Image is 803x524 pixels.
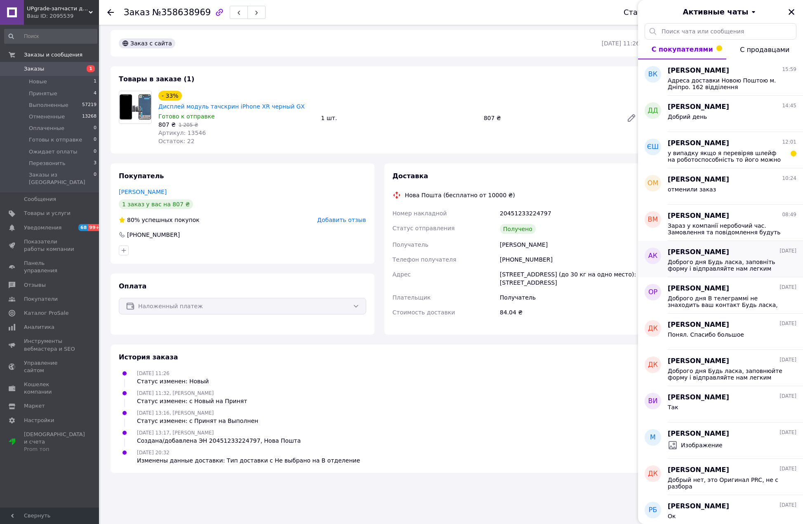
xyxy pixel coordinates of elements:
div: Статус заказа [624,8,679,17]
span: Добавить отзыв [317,217,366,223]
span: [DATE] [779,320,796,327]
span: [DATE] 20:32 [137,450,170,456]
span: Отмененные [29,113,65,120]
span: ДД [648,106,658,116]
div: 807 ₴ [480,112,620,124]
div: Статус изменен: с Новый на Принят [137,397,247,405]
span: 99+ [88,224,101,231]
span: [PERSON_NAME] [668,502,729,511]
span: 08:49 [782,211,796,218]
span: АК [648,251,657,261]
span: 15:59 [782,66,796,73]
span: Инструменты вебмастера и SEO [24,338,76,352]
span: [PERSON_NAME] [668,139,729,148]
span: ВК [648,70,657,79]
div: Нова Пошта (бесплатно от 10000 ₴) [403,191,517,199]
button: М[PERSON_NAME][DATE]Изображение [638,423,803,459]
span: [PERSON_NAME] [668,248,729,257]
span: [PERSON_NAME] [668,175,729,184]
span: ОМ [648,179,658,188]
span: ВМ [648,215,658,224]
span: [DATE] [779,465,796,472]
button: ВК[PERSON_NAME]15:59Адреса доставки Новою Поштою м. Дніпро. 162 відділення [GEOGRAPHIC_DATA], ФОП... [638,59,803,96]
span: у випадку якщо я перевіряв шлейф на роботоспособність то його можно обміняти? [668,150,785,163]
button: ДК[PERSON_NAME][DATE]Понял. Спасибо большое [638,314,803,350]
span: 13268 [82,113,97,120]
span: Покупатели [24,295,58,303]
span: С продавцами [740,46,789,54]
span: ОР [648,288,657,297]
span: UPgrade-запчасти для мобильных телефонов и планшетов [27,5,89,12]
div: 1 заказ у вас на 807 ₴ [119,199,193,209]
span: [PERSON_NAME] [668,284,729,293]
span: Оплата [119,282,146,290]
button: Активные чаты [661,7,780,17]
span: Покупатель [119,172,164,180]
span: Зараз у компанії неробочий час. Замовлення та повідомлення будуть оброблені з 09:00 найближчого р... [668,222,785,236]
span: Статус отправления [393,225,455,231]
span: 80% [127,217,140,223]
span: Понял. Спасибо большое [668,331,744,338]
span: Артикул: 13546 [158,130,206,136]
span: 12:01 [782,139,796,146]
button: ДК[PERSON_NAME][DATE]Добрый нет, это Оригинал PRC, не с разбора [638,459,803,495]
span: ДК [648,360,658,370]
button: С покупателями [638,40,726,59]
span: [DATE] 13:16, [PERSON_NAME] [137,410,214,416]
span: 14:45 [782,102,796,109]
span: ЄШ [647,142,659,152]
span: [DATE] [779,393,796,400]
span: Добрый нет, это Оригинал PRC, не с разбора [668,477,785,490]
span: [DATE] [779,429,796,436]
button: ОР[PERSON_NAME][DATE]Доброго дня В телеграммі не знаходить ваш контакт Будь ласка, заповніть форм... [638,277,803,314]
span: Активные чаты [683,7,749,17]
span: Адрес [393,271,411,278]
button: АК[PERSON_NAME][DATE]Доброго дня Будь ласка, заповніть форму і відправляйте нам легким повернення... [638,241,803,277]
div: успешных покупок [119,216,200,224]
span: Добрий день [668,113,707,120]
div: 20451233224797 [498,206,641,221]
button: ВИ[PERSON_NAME][DATE]Так [638,386,803,423]
span: 1 [87,65,95,72]
div: [PHONE_NUMBER] [126,231,181,239]
span: 10:24 [782,175,796,182]
span: Доброго дня Будь ласка, заповнюйте форму і відправляйте нам легким поверненням Усі дані для відпр... [668,368,785,381]
span: Товары и услуги [24,210,71,217]
span: Маркет [24,402,45,410]
input: Поиск [4,29,97,44]
span: [DEMOGRAPHIC_DATA] и счета [24,431,85,453]
span: Заказы из [GEOGRAPHIC_DATA] [29,171,94,186]
a: Редактировать [623,110,640,126]
span: Доброго дня Будь ласка, заповніть форму і відправляйте нам легким поверненням - усі дані вказані ... [668,259,785,272]
div: - 33% [158,91,182,101]
div: [PHONE_NUMBER] [498,252,641,267]
span: Принятые [29,90,57,97]
div: 1 шт. [318,112,480,124]
span: Номер накладной [393,210,447,217]
span: РБ [649,505,657,515]
div: [PERSON_NAME] [498,237,641,252]
span: 68 [78,224,88,231]
div: 84.04 ₴ [498,305,641,320]
span: №358638969 [152,7,211,17]
button: ЄШ[PERSON_NAME]12:01у випадку якщо я перевіряв шлейф на роботоспособність то його можно обміняти? [638,132,803,168]
span: Перезвонить [29,160,66,167]
span: Плательщик [393,294,431,301]
span: Изображение [681,441,723,449]
span: [PERSON_NAME] [668,66,729,76]
span: Готовы к отправке [29,136,82,144]
span: Заказ [124,7,150,17]
span: [PERSON_NAME] [668,102,729,112]
span: [DATE] [779,502,796,509]
span: 0 [94,136,97,144]
span: История заказа [119,353,178,361]
button: ОМ[PERSON_NAME]10:24отменили заказ [638,168,803,205]
span: Ожидает оплаты [29,148,78,156]
span: [DATE] [779,248,796,255]
span: 0 [94,148,97,156]
span: Доставка [393,172,429,180]
span: 3 [94,160,97,167]
span: [DATE] [779,284,796,291]
span: Выполненные [29,101,68,109]
a: [PERSON_NAME] [119,189,167,195]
